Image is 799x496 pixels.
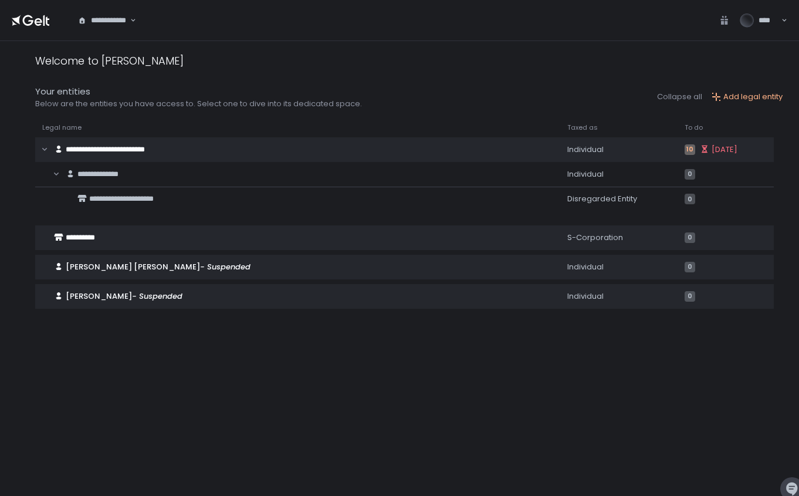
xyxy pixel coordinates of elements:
[685,194,695,204] span: 0
[66,291,182,302] span: [PERSON_NAME]
[685,291,695,302] span: 0
[42,123,82,132] span: Legal name
[35,99,362,109] div: Below are the entities you have access to. Select one to dive into its dedicated space.
[567,194,671,204] div: Disregarded Entity
[35,53,184,69] div: Welcome to [PERSON_NAME]
[66,261,250,272] span: [PERSON_NAME] [PERSON_NAME]
[567,123,598,132] span: Taxed as
[567,262,671,272] div: Individual
[685,123,703,132] span: To do
[685,169,695,180] span: 0
[567,291,671,302] div: Individual
[128,15,129,26] input: Search for option
[567,232,671,243] div: S-Corporation
[657,92,702,102] button: Collapse all
[35,85,362,99] div: Your entities
[712,144,737,155] span: [DATE]
[685,144,695,155] span: 10
[70,8,136,33] div: Search for option
[567,169,671,180] div: Individual
[685,262,695,272] span: 0
[712,92,783,102] button: Add legal entity
[132,291,182,302] span: - Suspended
[567,144,671,155] div: Individual
[685,232,695,243] span: 0
[200,261,250,272] span: - Suspended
